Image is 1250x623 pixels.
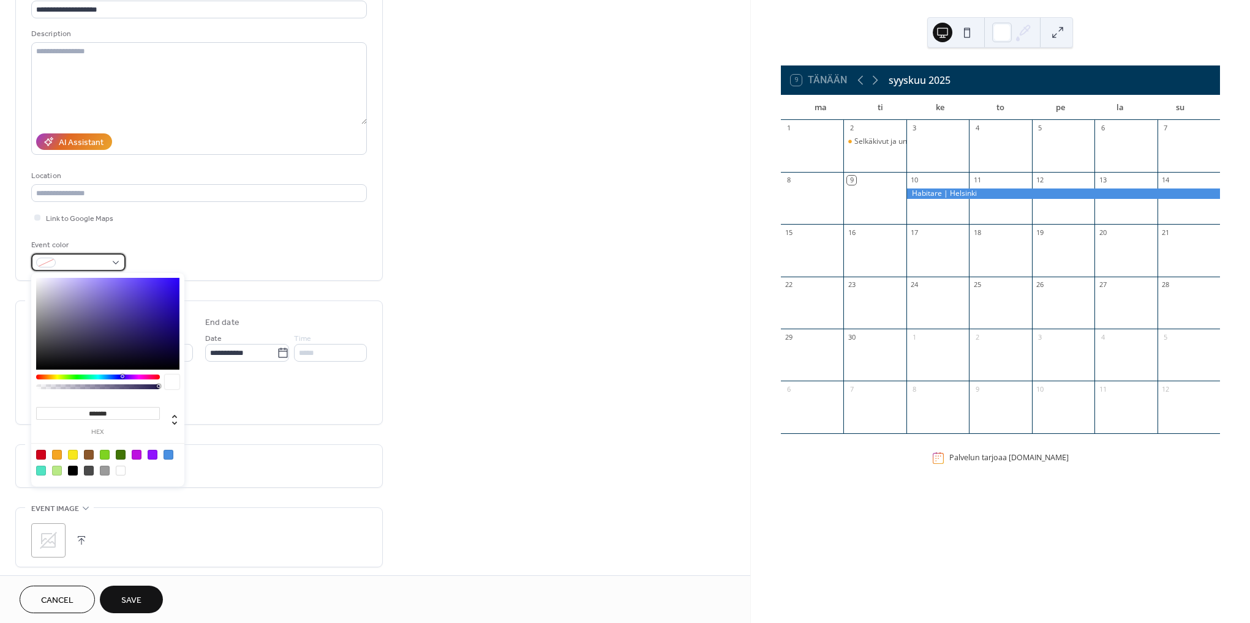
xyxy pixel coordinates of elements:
[973,332,982,341] div: 2
[973,384,982,394] div: 9
[68,450,78,460] div: #F8E71C
[84,450,94,460] div: #8B572A
[910,280,919,289] div: 24
[910,95,970,120] div: ke
[843,136,906,147] div: Selkäkivut ja uni -webinaari
[121,594,141,607] span: Save
[1161,228,1170,237] div: 21
[785,124,794,133] div: 1
[910,176,919,185] div: 10
[973,124,982,133] div: 4
[910,384,919,394] div: 8
[847,280,856,289] div: 23
[41,594,73,607] span: Cancel
[1161,384,1170,394] div: 12
[1090,95,1150,120] div: la
[785,332,794,341] div: 29
[1036,332,1045,341] div: 3
[1036,176,1045,185] div: 12
[910,124,919,133] div: 3
[31,523,66,558] div: ;
[847,332,856,341] div: 30
[205,332,222,345] span: Date
[847,384,856,394] div: 7
[1161,280,1170,289] div: 28
[52,466,62,476] div: #B8E986
[1098,280,1107,289] div: 27
[100,450,110,460] div: #7ED321
[68,466,78,476] div: #000000
[36,450,46,460] div: #D0021B
[854,136,947,147] div: Selkäkivut ja uni -webinaari
[1009,453,1069,463] a: [DOMAIN_NAME]
[1098,228,1107,237] div: 20
[906,188,1220,199] div: Habitare | Helsinki
[31,239,123,252] div: Event color
[100,466,110,476] div: #9B9B9B
[294,332,311,345] span: Time
[1030,95,1090,120] div: pe
[84,466,94,476] div: #4A4A4A
[973,228,982,237] div: 18
[889,73,951,88] div: syyskuu 2025
[100,586,163,613] button: Save
[847,228,856,237] div: 16
[52,450,62,460] div: #F5A623
[148,450,157,460] div: #9013FE
[36,133,112,150] button: AI Assistant
[910,228,919,237] div: 17
[1161,332,1170,341] div: 5
[1036,280,1045,289] div: 26
[791,95,851,120] div: ma
[785,176,794,185] div: 8
[1098,332,1107,341] div: 4
[970,95,1030,120] div: to
[1150,95,1210,120] div: su
[847,176,856,185] div: 9
[851,95,911,120] div: ti
[20,586,95,613] button: Cancel
[46,212,113,225] span: Link to Google Maps
[1161,176,1170,185] div: 14
[785,280,794,289] div: 22
[973,280,982,289] div: 25
[847,124,856,133] div: 2
[205,316,239,329] div: End date
[31,170,364,182] div: Location
[1036,384,1045,394] div: 10
[1098,176,1107,185] div: 13
[1098,384,1107,394] div: 11
[1036,228,1045,237] div: 19
[785,228,794,237] div: 15
[31,502,79,515] span: Event image
[973,176,982,185] div: 11
[36,429,160,436] label: hex
[31,28,364,40] div: Description
[36,466,46,476] div: #50E3C2
[116,466,126,476] div: #FFFFFF
[164,450,173,460] div: #4A90E2
[132,450,141,460] div: #BD10E0
[785,384,794,394] div: 6
[1161,124,1170,133] div: 7
[949,453,1069,463] div: Palvelun tarjoaa
[910,332,919,341] div: 1
[59,136,104,149] div: AI Assistant
[1098,124,1107,133] div: 6
[116,450,126,460] div: #417505
[1036,124,1045,133] div: 5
